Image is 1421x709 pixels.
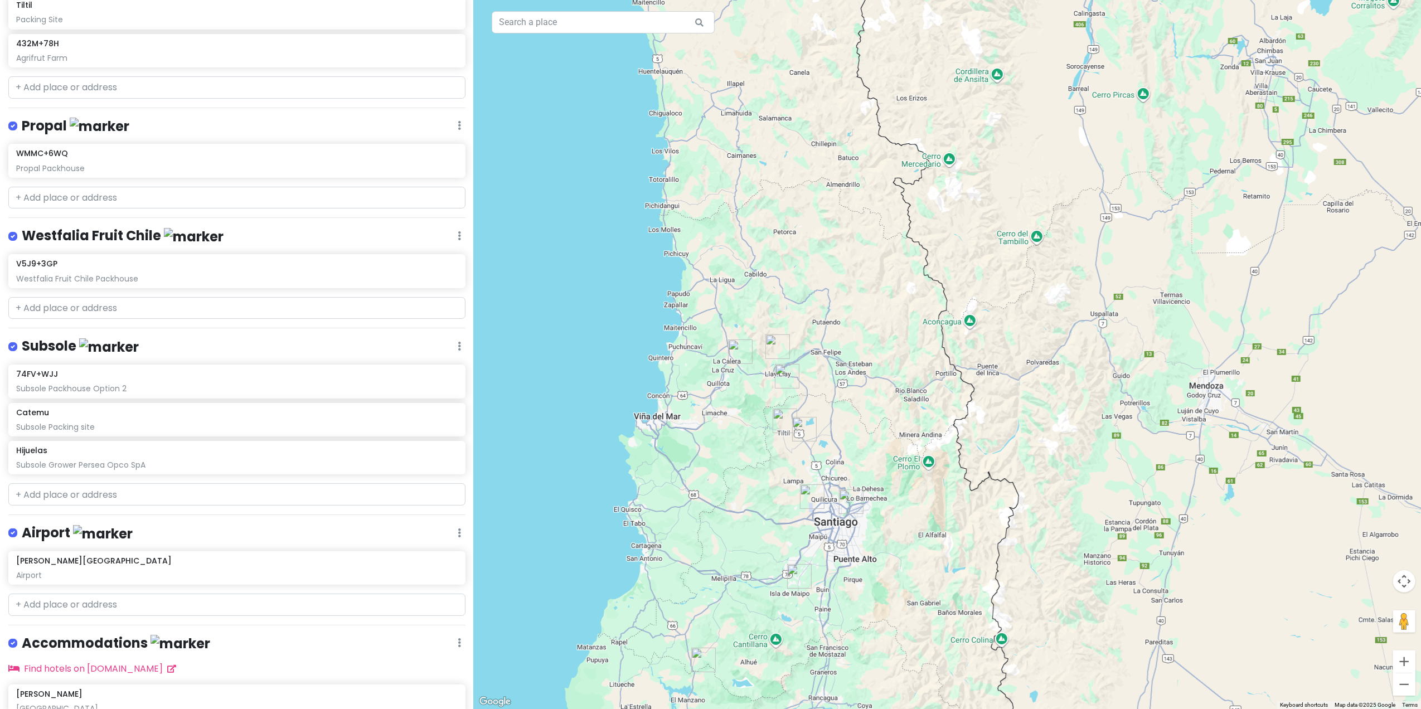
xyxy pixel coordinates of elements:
[16,163,457,173] div: Propal Packhouse
[16,53,457,63] div: Agrifrut Farm
[70,118,129,135] img: marker
[783,560,816,593] div: 74FV+WJJ
[477,695,513,709] a: Open this area in Google Maps (opens a new window)
[8,594,465,616] input: + Add place or address
[687,643,720,677] div: WMMC+6WQ
[8,662,176,675] a: Find hotels on [DOMAIN_NAME]
[16,383,457,394] div: Subsole Packhouse Option 2
[164,228,224,245] img: marker
[1393,570,1415,593] button: Map camera controls
[16,445,47,455] h6: Hijuelas
[8,187,465,209] input: + Add place or address
[835,485,868,518] div: Roger de Flor
[1393,610,1415,633] button: Drag Pegman onto the map to open Street View
[22,117,129,135] h4: Propal
[8,297,465,319] input: + Add place or address
[492,11,715,33] input: Search a place
[16,422,457,432] div: Subsole Packing site
[1393,673,1415,696] button: Zoom out
[477,695,513,709] img: Google
[8,483,465,506] input: + Add place or address
[788,412,821,446] div: V5J9+3GP
[16,556,172,566] h6: [PERSON_NAME][GEOGRAPHIC_DATA]
[22,227,224,245] h4: Westfalia Fruit Chile
[1280,701,1328,709] button: Keyboard shortcuts
[16,369,58,379] h6: 74FV+WJJ
[16,259,57,269] h6: V5J9+3GP
[79,338,139,356] img: marker
[1393,650,1415,673] button: Zoom in
[22,634,210,653] h4: Accommodations
[151,635,210,652] img: marker
[770,360,804,393] div: 432M+78H
[16,570,457,580] div: Airport
[16,407,49,417] h6: Catemu
[73,525,133,542] img: marker
[16,689,83,699] h6: [PERSON_NAME]
[16,148,68,158] h6: WMMC+6WQ
[16,274,457,284] div: Westfalia Fruit Chile Packhouse
[761,330,794,363] div: Catemu
[22,524,133,542] h4: Airport
[796,480,829,513] div: Santiago Airport
[1402,702,1418,708] a: Terms (opens in new tab)
[16,460,457,470] div: Subsole Grower Persea Opco SpA
[8,76,465,99] input: + Add place or address
[22,337,139,356] h4: Subsole
[1335,702,1395,708] span: Map data ©2025 Google
[16,38,59,48] h6: 432M+78H
[724,335,757,368] div: Hijuelas
[768,404,802,438] div: Tiltil
[16,14,457,25] div: Packing Site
